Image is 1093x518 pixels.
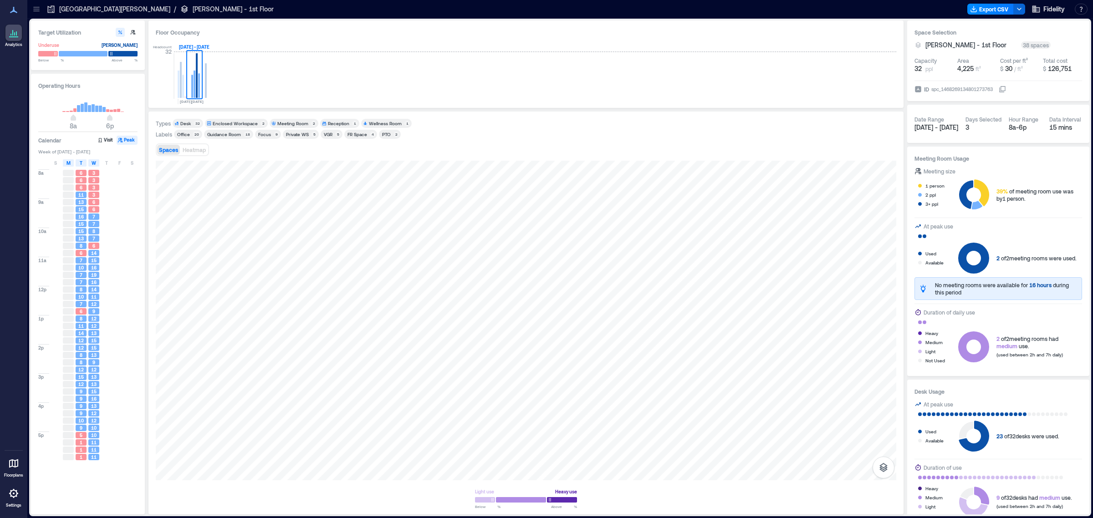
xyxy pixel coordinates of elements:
div: Total cost [1043,57,1067,64]
span: 8 [80,286,82,293]
span: 7 [92,213,95,220]
div: 18 [244,132,251,137]
span: 7 [80,279,82,285]
span: 12 [91,417,97,424]
span: 4,225 [957,65,974,72]
span: 9 [80,396,82,402]
div: of 32 desks were used. [996,432,1059,440]
h3: Operating Hours [38,81,138,90]
div: 2 [311,121,317,126]
span: Below % [38,57,64,63]
span: 13 [91,381,97,387]
span: 3 [92,192,95,198]
span: 12 [78,366,84,373]
span: 11 [91,447,97,453]
span: $ [1043,66,1046,72]
span: 15 [78,228,84,234]
div: Reception [328,120,349,127]
div: 3+ ppl [925,199,938,208]
button: IDspc_1468269134801273763 [999,86,1006,93]
div: Heavy use [555,487,577,496]
div: Private WS [286,131,309,137]
div: Available [925,258,944,267]
div: 2 [260,121,266,126]
button: Fidelity [1029,2,1067,16]
span: Above % [551,504,577,509]
span: 7 [80,257,82,264]
span: 126,751 [1048,65,1072,72]
div: 1 person [925,181,945,190]
div: 3 [965,123,1001,132]
a: Floorplans [1,452,26,481]
div: Light use [475,487,494,496]
span: 16 [91,396,97,402]
span: [DATE] - [DATE] [914,123,958,131]
span: 11 [91,294,97,300]
span: 13 [91,403,97,409]
span: 10 [78,417,84,424]
p: [PERSON_NAME] - 1st Floor [193,5,274,14]
span: 11 [78,192,84,198]
span: 15 [78,206,84,213]
span: 12 [91,410,97,416]
h3: Space Selection [914,28,1082,37]
span: ppl [925,65,933,72]
div: PTO [382,131,391,137]
span: 15 [91,345,97,351]
span: 16 [78,213,84,220]
span: 8a [70,122,77,130]
div: Light [925,502,935,511]
div: Days Selected [965,116,1001,123]
span: 10 [91,425,97,431]
span: 1 [80,447,82,453]
div: Focus [258,131,271,137]
span: 6 [80,308,82,315]
div: Labels [156,131,172,138]
span: 16 [91,264,97,271]
span: 2 [996,335,1000,342]
p: Settings [6,503,21,508]
span: 6 [80,177,82,183]
div: Cost per ft² [1000,57,1028,64]
span: 7 [92,221,95,227]
span: 12p [38,286,46,293]
h3: Meeting Room Usage [914,154,1082,163]
div: 1 [404,121,410,126]
span: 14 [91,286,97,293]
div: Used [925,427,936,436]
span: 10a [38,228,46,234]
span: 13 [91,330,97,336]
span: W [92,159,96,167]
span: 12 [91,301,97,307]
div: spc_1468269134801273763 [930,85,994,94]
div: Area [957,57,969,64]
div: of 2 meeting rooms were used. [996,254,1077,262]
span: 5p [38,432,44,438]
button: Peak [117,136,138,145]
span: 39% [996,188,1008,194]
div: Guidance Room [207,131,241,137]
span: 5 [80,432,82,438]
span: (used between 2h and 7h daily) [996,503,1063,509]
span: 3 [92,170,95,176]
span: Spaces [159,147,178,153]
span: 10 [78,264,84,271]
div: Duration of use [924,463,962,472]
span: 15 [91,388,97,395]
span: (used between 2h and 7h daily) [996,352,1063,357]
span: 9 [80,403,82,409]
div: Medium [925,338,943,347]
div: 15 mins [1049,123,1083,132]
button: Visit [97,136,116,145]
span: 13 [91,352,97,358]
span: 12 [91,315,97,322]
span: T [105,159,108,167]
span: 2 [996,255,1000,261]
span: S [131,159,133,167]
span: 12 [78,345,84,351]
span: 6 [80,170,82,176]
span: S [54,159,57,167]
p: [GEOGRAPHIC_DATA][PERSON_NAME] [59,5,170,14]
span: 9 [80,425,82,431]
div: Available [925,436,944,445]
